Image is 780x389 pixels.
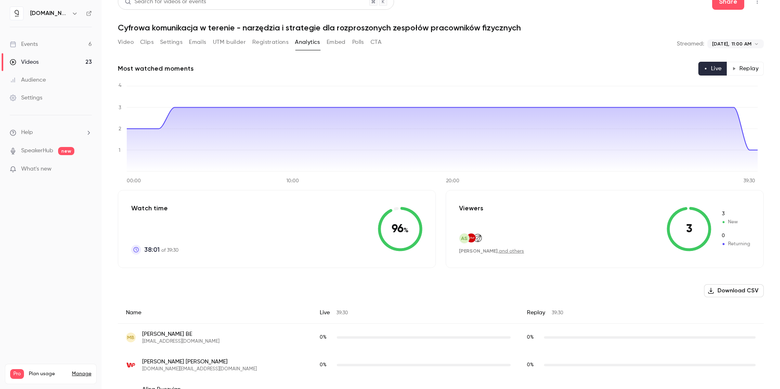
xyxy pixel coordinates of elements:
[10,40,38,48] div: Events
[712,40,729,48] span: [DATE],
[72,371,91,377] a: Manage
[142,338,219,345] span: [EMAIL_ADDRESS][DOMAIN_NAME]
[58,147,74,155] span: new
[118,351,764,379] div: gremi.auto@wp.pl
[499,249,524,254] a: and others
[552,311,563,316] span: 39:30
[126,360,136,370] img: wp.pl
[119,83,121,88] tspan: 4
[118,64,194,73] h2: Most watched moments
[10,7,23,20] img: quico.io
[160,36,182,49] button: Settings
[320,334,333,341] span: Live watch time
[142,330,219,338] span: [PERSON_NAME] BE
[320,363,327,367] span: 0 %
[144,245,160,255] span: 38:01
[142,366,257,372] span: [DOMAIN_NAME][EMAIL_ADDRESS][DOMAIN_NAME]
[10,128,92,137] li: help-dropdown-opener
[459,203,483,213] p: Viewers
[336,311,348,316] span: 39:30
[467,233,476,242] img: trefl.com
[519,302,764,324] div: Replay
[721,232,750,240] span: Returning
[459,248,498,254] span: [PERSON_NAME]
[677,40,704,48] p: Streamed:
[352,36,364,49] button: Polls
[21,147,53,155] a: SpeakerHub
[10,94,42,102] div: Settings
[698,62,727,76] button: Live
[10,369,24,379] span: Pro
[721,218,750,226] span: New
[213,36,246,49] button: UTM builder
[119,148,120,153] tspan: 1
[727,62,764,76] button: Replay
[119,106,121,110] tspan: 3
[10,76,46,84] div: Audience
[118,23,764,32] h1: Cyfrowa komunikacja w terenie - narzędzia i strategie dla rozproszonych zespołów pracowników fizy...
[320,361,333,369] span: Live watch time
[312,302,519,324] div: Live
[527,335,534,340] span: 0 %
[29,371,67,377] span: Plan usage
[118,302,312,324] div: Name
[446,179,459,184] tspan: 20:00
[473,233,482,242] img: afry.com
[10,58,39,66] div: Videos
[295,36,320,49] button: Analytics
[461,235,468,242] span: AS
[370,36,381,49] button: CTA
[704,284,764,297] button: Download CSV
[118,36,134,49] button: Video
[142,358,257,366] span: [PERSON_NAME] [PERSON_NAME]
[131,203,179,213] p: Watch time
[252,36,288,49] button: Registrations
[119,127,121,132] tspan: 2
[140,36,154,49] button: Clips
[327,36,346,49] button: Embed
[459,248,524,255] div: ,
[118,324,764,352] div: mbeljaszuk@gmail.com
[527,361,540,369] span: Replay watch time
[189,36,206,49] button: Emails
[527,363,534,367] span: 0 %
[21,165,52,173] span: What's new
[721,240,750,248] span: Returning
[144,245,179,255] p: of 39:30
[721,210,750,218] span: New
[21,128,33,137] span: Help
[286,179,299,184] tspan: 10:00
[127,334,134,341] span: MB
[320,335,327,340] span: 0 %
[732,40,752,48] span: 11:00 AM
[743,179,755,184] tspan: 39:30
[127,179,141,184] tspan: 00:00
[30,9,68,17] h6: [DOMAIN_NAME]
[527,334,540,341] span: Replay watch time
